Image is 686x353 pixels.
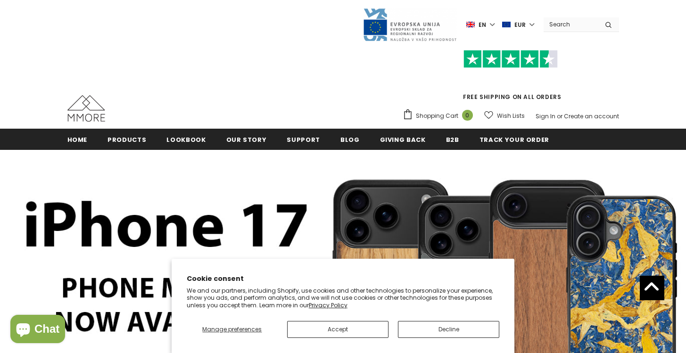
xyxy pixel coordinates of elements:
p: We and our partners, including Shopify, use cookies and other technologies to personalize your ex... [187,287,500,309]
a: Sign In [536,112,555,120]
span: Our Story [226,135,267,144]
span: Manage preferences [202,325,262,333]
a: support [287,129,320,150]
span: Wish Lists [497,111,525,121]
span: or [557,112,562,120]
img: MMORE Cases [67,95,105,122]
button: Manage preferences [187,321,278,338]
a: Wish Lists [484,107,525,124]
button: Accept [287,321,388,338]
img: Trust Pilot Stars [463,50,558,68]
span: Shopping Cart [416,111,458,121]
inbox-online-store-chat: Shopify online store chat [8,315,68,345]
span: Lookbook [166,135,206,144]
a: B2B [446,129,459,150]
span: support [287,135,320,144]
h2: Cookie consent [187,274,500,284]
input: Search Site [544,17,598,31]
a: Privacy Policy [309,301,347,309]
a: Our Story [226,129,267,150]
span: en [479,20,486,30]
img: Javni Razpis [363,8,457,42]
span: Blog [340,135,360,144]
a: Products [107,129,146,150]
span: B2B [446,135,459,144]
span: Giving back [380,135,426,144]
a: Create an account [564,112,619,120]
a: Giving back [380,129,426,150]
span: Track your order [479,135,549,144]
a: Shopping Cart 0 [403,109,478,123]
a: Lookbook [166,129,206,150]
img: i-lang-1.png [466,21,475,29]
span: FREE SHIPPING ON ALL ORDERS [403,54,619,101]
span: 0 [462,110,473,121]
span: EUR [514,20,526,30]
a: Home [67,129,88,150]
button: Decline [398,321,499,338]
span: Home [67,135,88,144]
a: Javni Razpis [363,20,457,28]
span: Products [107,135,146,144]
a: Blog [340,129,360,150]
iframe: Customer reviews powered by Trustpilot [403,68,619,92]
a: Track your order [479,129,549,150]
